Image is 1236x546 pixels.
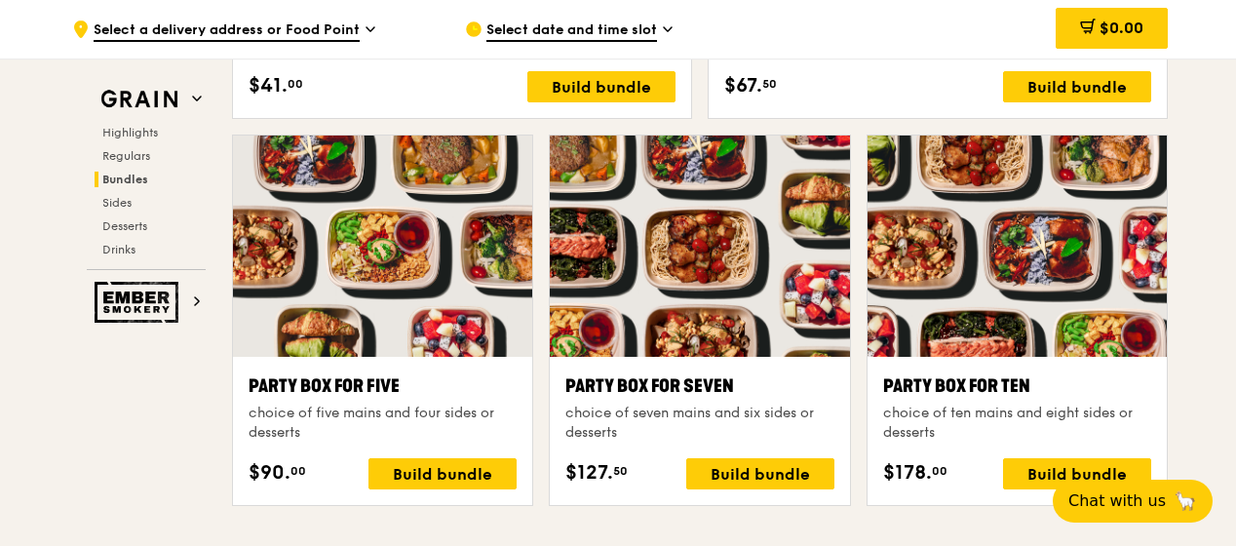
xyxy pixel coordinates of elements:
[686,458,834,489] div: Build bundle
[724,71,762,100] span: $67.
[932,463,947,479] span: 00
[1003,71,1151,102] div: Build bundle
[102,243,135,256] span: Drinks
[290,463,306,479] span: 00
[883,404,1151,443] div: choice of ten mains and eight sides or desserts
[565,458,613,487] span: $127.
[565,372,833,400] div: Party Box for Seven
[249,71,288,100] span: $41.
[1053,480,1213,523] button: Chat with us🦙
[102,219,147,233] span: Desserts
[288,76,303,92] span: 00
[249,404,517,443] div: choice of five mains and four sides or desserts
[1100,19,1143,37] span: $0.00
[94,20,360,42] span: Select a delivery address or Food Point
[883,458,932,487] span: $178.
[1003,458,1151,489] div: Build bundle
[102,126,158,139] span: Highlights
[1174,489,1197,513] span: 🦙
[613,463,628,479] span: 50
[1068,489,1166,513] span: Chat with us
[249,372,517,400] div: Party Box for Five
[486,20,657,42] span: Select date and time slot
[95,82,184,117] img: Grain web logo
[95,282,184,323] img: Ember Smokery web logo
[249,458,290,487] span: $90.
[883,372,1151,400] div: Party Box for Ten
[102,149,150,163] span: Regulars
[527,71,676,102] div: Build bundle
[565,404,833,443] div: choice of seven mains and six sides or desserts
[368,458,517,489] div: Build bundle
[762,76,777,92] span: 50
[102,173,148,186] span: Bundles
[102,196,132,210] span: Sides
